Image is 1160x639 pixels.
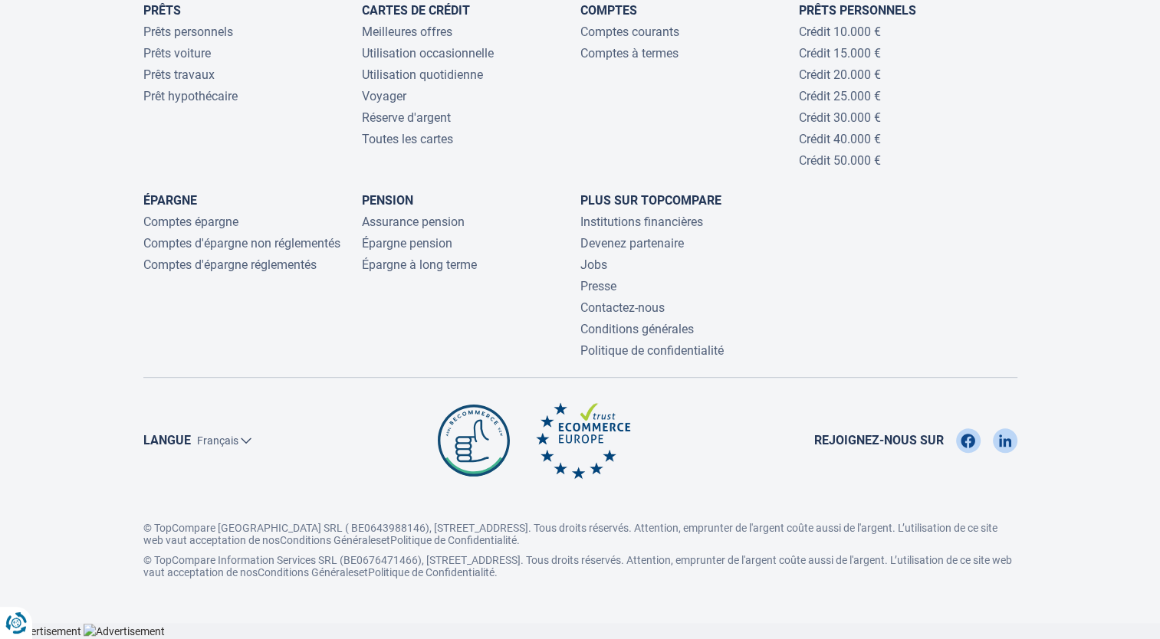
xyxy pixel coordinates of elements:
[580,3,637,18] a: Comptes
[143,46,211,61] a: Prêts voiture
[799,132,881,146] a: Crédit 40.000 €
[999,428,1011,453] img: LinkedIn TopCompare
[362,193,413,208] a: Pension
[143,554,1017,578] p: © TopCompare Information Services SRL (BE0676471466), [STREET_ADDRESS]. Tous droits réservés. Att...
[143,432,191,450] label: Langue
[580,300,665,315] a: Contactez-nous
[580,193,721,208] a: Plus sur TopCompare
[143,236,340,251] a: Comptes d'épargne non réglementés
[362,46,494,61] a: Utilisation occasionnelle
[362,132,453,146] a: Toutes les cartes
[143,25,233,39] a: Prêts personnels
[580,322,694,336] a: Conditions générales
[799,25,881,39] a: Crédit 10.000 €
[799,3,916,18] a: Prêts personnels
[143,510,1017,546] p: © TopCompare [GEOGRAPHIC_DATA] SRL ( BE0643988146), [STREET_ADDRESS]. Tous droits réservés. Atten...
[143,89,238,103] a: Prêt hypothécaire
[362,67,483,82] a: Utilisation quotidienne
[799,89,881,103] a: Crédit 25.000 €
[258,566,359,578] a: Conditions Générales
[580,257,607,272] a: Jobs
[435,402,513,479] img: Be commerce TopCompare
[362,110,451,125] a: Réserve d'argent
[536,402,630,479] img: Ecommerce Europe TopCompare
[362,257,477,272] a: Épargne à long terme
[799,46,881,61] a: Crédit 15.000 €
[580,46,679,61] a: Comptes à termes
[143,193,197,208] a: Épargne
[362,236,452,251] a: Épargne pension
[143,257,317,272] a: Comptes d'épargne réglementés
[390,534,517,546] a: Politique de Confidentialité
[580,215,703,229] a: Institutions financières
[580,236,684,251] a: Devenez partenaire
[143,215,238,229] a: Comptes épargne
[362,89,406,103] a: Voyager
[580,343,724,358] a: Politique de confidentialité
[961,428,975,453] img: Facebook TopCompare
[799,153,881,168] a: Crédit 50.000 €
[799,110,881,125] a: Crédit 30.000 €
[143,3,181,18] a: Prêts
[362,215,465,229] a: Assurance pension
[362,3,470,18] a: Cartes de Crédit
[580,279,616,293] a: Presse
[84,624,165,639] img: Advertisement
[799,67,881,82] a: Crédit 20.000 €
[362,25,452,39] a: Meilleures offres
[143,67,215,82] a: Prêts travaux
[580,25,679,39] a: Comptes courants
[280,534,381,546] a: Conditions Générales
[814,432,944,450] span: Rejoignez-nous sur
[368,566,495,578] a: Politique de Confidentialité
